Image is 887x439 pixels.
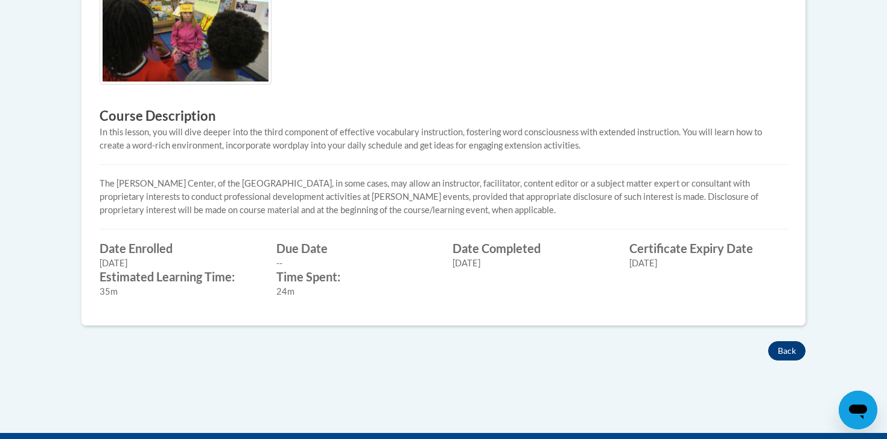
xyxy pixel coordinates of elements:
label: Certificate Expiry Date [629,242,788,255]
h3: Course Description [100,107,787,126]
div: 24m [276,285,435,298]
div: -- [276,257,435,270]
button: Back [768,341,806,360]
label: Date Enrolled [100,242,258,255]
div: 35m [100,285,258,298]
div: [DATE] [629,257,788,270]
label: Time Spent: [276,270,435,283]
iframe: Button to launch messaging window [839,391,877,429]
div: [DATE] [453,257,611,270]
label: Estimated Learning Time: [100,270,258,283]
p: The [PERSON_NAME] Center, of the [GEOGRAPHIC_DATA], in some cases, may allow an instructor, facil... [100,177,787,217]
div: [DATE] [100,257,258,270]
label: Date Completed [453,242,611,255]
label: Due Date [276,242,435,255]
div: In this lesson, you will dive deeper into the third component of effective vocabulary instruction... [100,126,787,152]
